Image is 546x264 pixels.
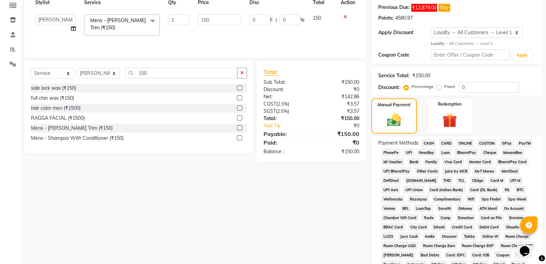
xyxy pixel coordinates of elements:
span: Donation [456,214,476,222]
span: Online W [480,232,501,240]
span: UPI [403,148,414,156]
span: CARD [439,139,454,147]
span: Tabby [462,232,477,240]
div: Payable: [258,130,311,138]
span: SGST [264,108,276,114]
span: Wellnessta [381,195,405,203]
span: Bad Debts [418,251,441,259]
span: [DOMAIN_NAME] [404,176,439,184]
span: Mens - [PERSON_NAME] Trim (₹150) [90,17,146,31]
div: hair color men (₹1500) [31,105,81,112]
a: x [115,25,118,31]
a: Add Tip [258,122,320,129]
span: BharatPay [455,148,478,156]
span: Complimentary [432,195,463,203]
span: Room Charge EGP [460,242,496,250]
input: Enter Offer / Coupon Code [431,49,509,60]
span: Visa Card [442,158,464,166]
span: GMoney [456,204,474,212]
span: Card (Indian Bank) [427,186,465,194]
span: BFL [400,204,411,212]
span: MosamBee [501,148,525,156]
span: Payment Methods [378,139,419,147]
span: | [276,17,277,24]
div: Sub Total: [258,79,311,86]
span: Room Charge Euro [421,242,457,250]
div: Service Total: [378,72,410,79]
div: Total: [258,115,311,122]
span: % [300,17,305,24]
span: Other Cards [414,167,440,175]
div: 4580.97 [395,14,413,22]
span: LUZO [381,232,395,240]
span: Total [264,68,279,76]
div: ₹150.00 [412,72,430,79]
button: Apply [512,50,532,60]
span: Loan [439,148,452,156]
div: Coupon Code [378,51,431,59]
span: UPI BharatPay [381,167,412,175]
span: LoanTap [414,204,433,212]
span: ₹12,879.00 [411,4,437,12]
span: Chamber Gift Card [381,214,419,222]
span: Venmo [381,204,397,212]
span: MariDeal [499,167,520,175]
span: Card M [488,176,505,184]
span: Spa Week [506,195,528,203]
span: 150 [313,15,321,21]
span: UPI M [508,176,523,184]
span: PayTM [516,139,533,147]
span: Room Charge [503,232,531,240]
span: CUSTOM [477,139,497,147]
span: Family [423,158,440,166]
span: On Account [502,204,526,212]
img: _cash.svg [383,112,405,128]
div: ₹150.00 [311,148,364,155]
span: Shoutlo [504,223,521,231]
div: side lock wax (₹150) [31,85,76,92]
span: TCL [456,176,467,184]
iframe: chat widget [517,236,539,257]
span: 2.5% [278,101,288,107]
span: Cheque [481,148,498,156]
span: CEdge [470,176,485,184]
div: Discount: [258,86,311,93]
span: Jazz Cash [398,232,420,240]
span: CASH [421,139,436,147]
span: ATH Movil [477,204,499,212]
span: BRAC Card [381,223,405,231]
div: ₹150.00 [311,79,364,86]
div: Previous Due: [378,4,410,12]
span: Juice by MCB [443,167,470,175]
span: THD [441,176,453,184]
div: RAGGA FACIAL (₹1500) [31,115,85,122]
span: Master Card [467,158,493,166]
input: Search or Scan [125,68,237,78]
span: Envision [507,214,525,222]
div: ₹142.86 [311,93,364,100]
span: Discover [440,232,459,240]
div: ( ) [258,108,311,115]
span: UPI Axis [381,186,400,194]
div: Discount: [378,84,400,91]
span: F [270,17,273,24]
span: MyT Money [473,167,497,175]
div: All Customers → Level 1 [431,41,536,47]
span: BTC [514,186,526,194]
strong: Loyalty → [431,41,449,46]
img: _gift.svg [438,111,462,130]
span: Card on File [478,214,504,222]
span: GPay [499,139,514,147]
span: Nift [466,195,477,203]
span: Card (DL Bank) [468,186,500,194]
span: Room Charge USD [381,242,418,250]
div: Apply Discount [378,29,431,36]
div: ₹0 [320,122,364,129]
label: Percentage [412,84,434,90]
div: ₹0 [311,86,364,93]
div: ₹3.57 [311,108,364,115]
div: Net: [258,93,311,100]
span: AmEx [423,232,437,240]
span: Bank [407,158,421,166]
div: Mens - [PERSON_NAME] Trim (₹150) [31,125,113,132]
